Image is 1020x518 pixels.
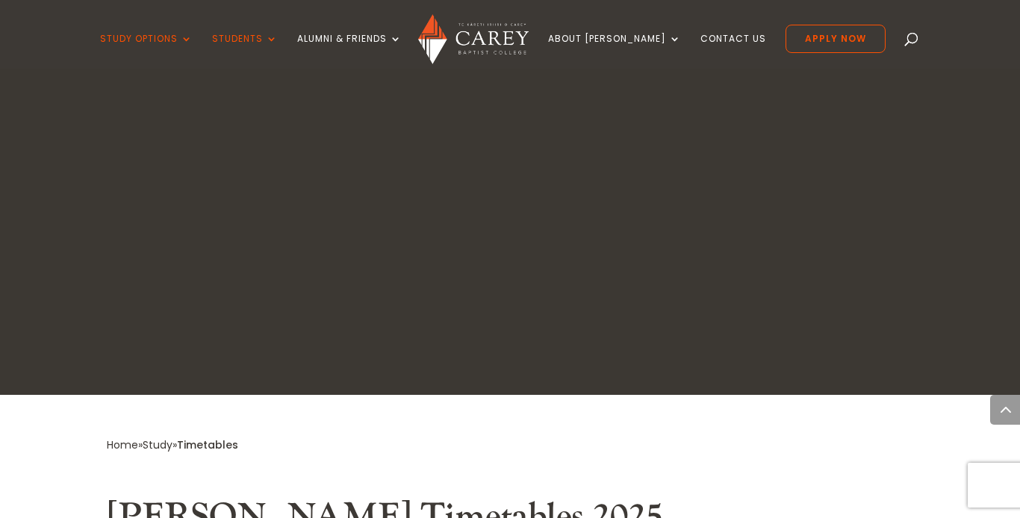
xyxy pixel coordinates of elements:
[786,25,886,53] a: Apply Now
[107,437,138,452] a: Home
[212,34,278,69] a: Students
[107,437,238,452] span: » »
[297,34,402,69] a: Alumni & Friends
[177,437,238,452] span: Timetables
[700,34,766,69] a: Contact Us
[418,14,528,64] img: Carey Baptist College
[143,437,172,452] a: Study
[100,34,193,69] a: Study Options
[548,34,681,69] a: About [PERSON_NAME]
